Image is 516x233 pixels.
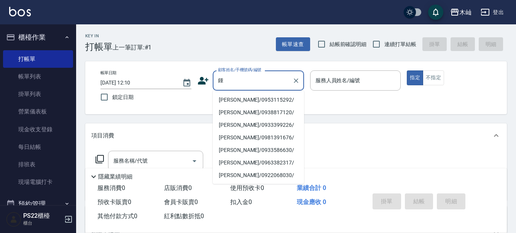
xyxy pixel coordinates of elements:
button: 登出 [478,5,507,19]
a: 帳單列表 [3,68,73,85]
span: 現金應收 0 [297,198,326,206]
button: 不指定 [423,70,444,85]
li: [PERSON_NAME]/0933399226/ [213,119,304,131]
label: 顧客姓名/手機號碼/編號 [218,67,261,73]
button: 指定 [407,70,423,85]
li: [PERSON_NAME]/0922068030/ [213,169,304,182]
a: 現場電腦打卡 [3,173,73,191]
span: 連續打單結帳 [384,40,416,48]
div: 項目消費 [85,123,507,148]
span: 其他付款方式 0 [97,212,137,220]
span: 預收卡販賣 0 [97,198,131,206]
li: [PERSON_NAME]/0963382317/ [213,156,304,169]
p: 隱藏業績明細 [98,173,132,181]
span: 店販消費 0 [164,184,192,192]
span: 上一筆訂單:#1 [113,43,152,52]
button: 預約管理 [3,194,73,214]
input: YYYY/MM/DD hh:mm [100,77,175,89]
h5: PS22櫃檯 [23,212,62,220]
a: 每日結帳 [3,138,73,156]
button: 木屾 [447,5,475,20]
li: [PERSON_NAME]/0938817120/ [213,106,304,119]
li: [PERSON_NAME]/0953838401/49 [213,182,304,194]
img: Logo [9,7,31,16]
label: 帳單日期 [100,70,116,76]
button: 櫃檯作業 [3,27,73,47]
li: [PERSON_NAME]/0953115292/ [213,94,304,106]
button: save [428,5,443,20]
a: 打帳單 [3,50,73,68]
li: [PERSON_NAME]/0981391676/ [213,131,304,144]
span: 會員卡販賣 0 [164,198,198,206]
button: 帳單速查 [276,37,310,51]
span: 扣入金 0 [230,198,252,206]
h3: 打帳單 [85,41,113,52]
span: 結帳前確認明細 [330,40,367,48]
p: 項目消費 [91,132,114,140]
p: 櫃台 [23,220,62,227]
span: 鎖定日期 [112,93,134,101]
img: Person [6,212,21,227]
button: Choose date, selected date is 2025-08-15 [178,74,196,92]
button: Clear [291,75,301,86]
a: 現金收支登錄 [3,121,73,138]
a: 掛單列表 [3,85,73,103]
a: 排班表 [3,156,73,173]
span: 使用預收卡 0 [230,184,264,192]
h2: Key In [85,34,113,38]
span: 紅利點數折抵 0 [164,212,204,220]
span: 業績合計 0 [297,184,326,192]
button: Open [188,155,201,167]
span: 服務消費 0 [97,184,125,192]
li: [PERSON_NAME]/0933586630/ [213,144,304,156]
a: 營業儀表板 [3,103,73,120]
div: 木屾 [459,8,471,17]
